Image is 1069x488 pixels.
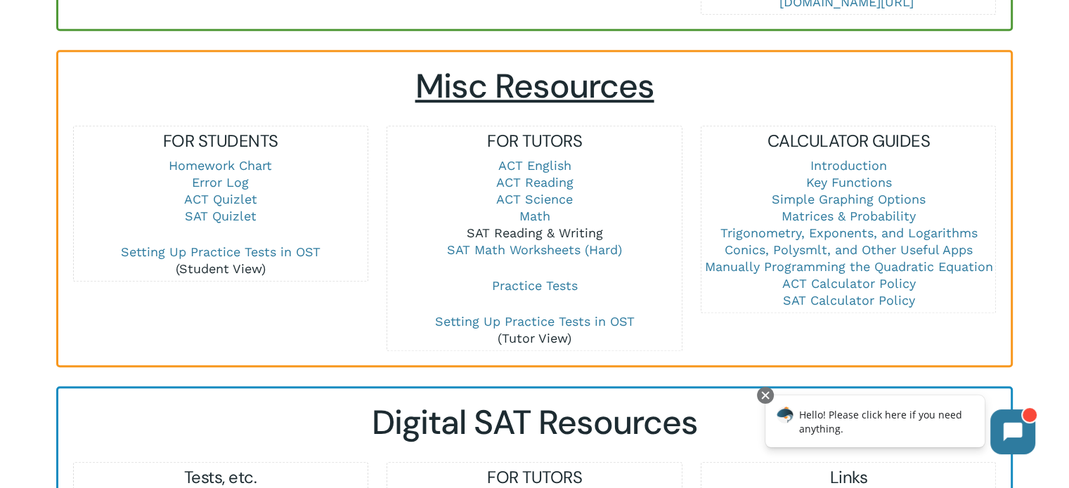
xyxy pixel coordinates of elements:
h5: FOR STUDENTS [74,130,368,152]
h5: FOR TUTORS [387,130,681,152]
a: SAT Reading & Writing [466,225,602,240]
a: Setting Up Practice Tests in OST [434,314,634,329]
a: ACT Reading [495,175,573,190]
a: Setting Up Practice Tests in OST [121,244,320,259]
iframe: Chatbot [751,384,1049,468]
span: Misc Resources [415,64,654,108]
p: (Tutor View) [387,313,681,347]
a: ACT English [498,158,571,173]
h2: Digital SAT Resources [72,402,996,443]
a: Key Functions [805,175,891,190]
a: Error Log [192,175,249,190]
a: Math [519,209,550,223]
a: Introduction [810,158,887,173]
a: Practice Tests [491,278,577,293]
a: Manually Programming the Quadratic Equation [704,259,992,274]
a: Simple Graphing Options [772,192,926,206]
a: ACT Science [496,192,573,206]
h5: CALCULATOR GUIDES [701,130,995,152]
a: ACT Quizlet [184,192,257,206]
a: SAT Math Worksheets (Hard) [447,242,622,257]
a: Homework Chart [169,158,272,173]
a: SAT Calculator Policy [782,293,914,308]
a: Conics, Polysmlt, and Other Useful Apps [725,242,973,257]
a: ACT Calculator Policy [782,276,915,291]
a: Matrices & Probability [782,209,916,223]
a: SAT Quizlet [185,209,257,223]
a: Trigonometry, Exponents, and Logarithms [720,225,977,240]
p: (Student View) [74,244,368,277]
